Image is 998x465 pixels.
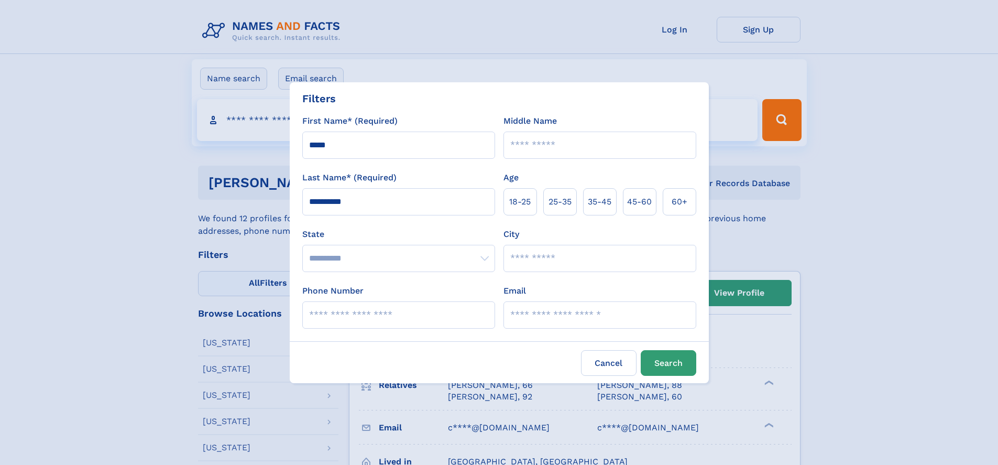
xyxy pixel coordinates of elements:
button: Search [641,350,696,376]
span: 18‑25 [509,196,531,208]
label: City [503,228,519,241]
span: 45‑60 [627,196,652,208]
label: Phone Number [302,285,364,297]
span: 35‑45 [588,196,611,208]
label: Middle Name [503,115,557,127]
label: Email [503,285,526,297]
span: 25‑35 [549,196,572,208]
div: Filters [302,91,336,106]
label: First Name* (Required) [302,115,398,127]
label: Age [503,171,519,184]
label: Last Name* (Required) [302,171,397,184]
label: Cancel [581,350,637,376]
span: 60+ [672,196,687,208]
label: State [302,228,495,241]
